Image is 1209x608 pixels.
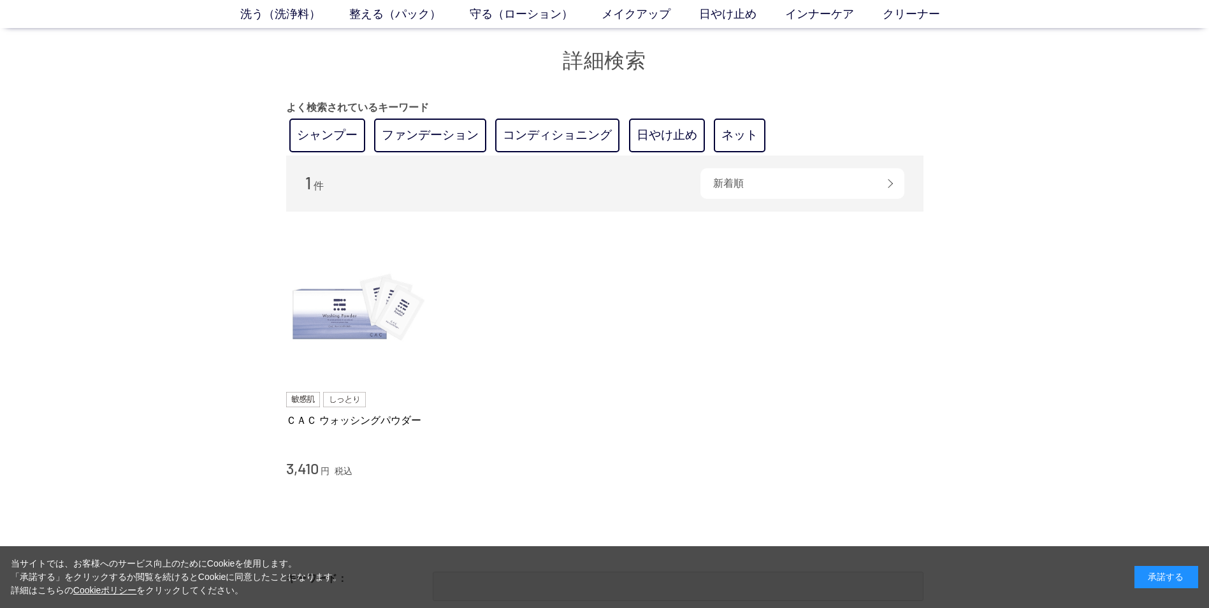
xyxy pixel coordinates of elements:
[699,6,785,23] a: 日やけ止め
[286,237,431,382] img: ＣＡＣ ウォッシングパウダー
[286,459,319,477] span: 3,410
[714,119,765,152] a: ネット
[286,100,923,115] p: よく検索されているキーワード
[314,180,324,191] span: 件
[286,392,321,407] img: 敏感肌
[349,6,470,23] a: 整える（パック）
[700,168,904,199] div: 新着順
[323,392,365,407] img: しっとり
[286,47,923,75] h1: 詳細検索
[785,6,883,23] a: インナーケア
[73,585,137,595] a: Cookieポリシー
[286,414,431,427] a: ＣＡＣ ウォッシングパウダー
[629,119,705,152] a: 日やけ止め
[321,466,329,476] span: 円
[1134,566,1198,588] div: 承諾する
[883,6,969,23] a: クリーナー
[602,6,699,23] a: メイクアップ
[470,6,602,23] a: 守る（ローション）
[374,119,486,152] a: ファンデーション
[335,466,352,476] span: 税込
[305,173,311,192] span: 1
[495,119,619,152] a: コンディショニング
[240,6,349,23] a: 洗う（洗浄料）
[289,119,365,152] a: シャンプー
[11,557,342,597] div: 当サイトでは、お客様へのサービス向上のためにCookieを使用します。 「承諾する」をクリックするか閲覧を続けるとCookieに同意したことになります。 詳細はこちらの をクリックしてください。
